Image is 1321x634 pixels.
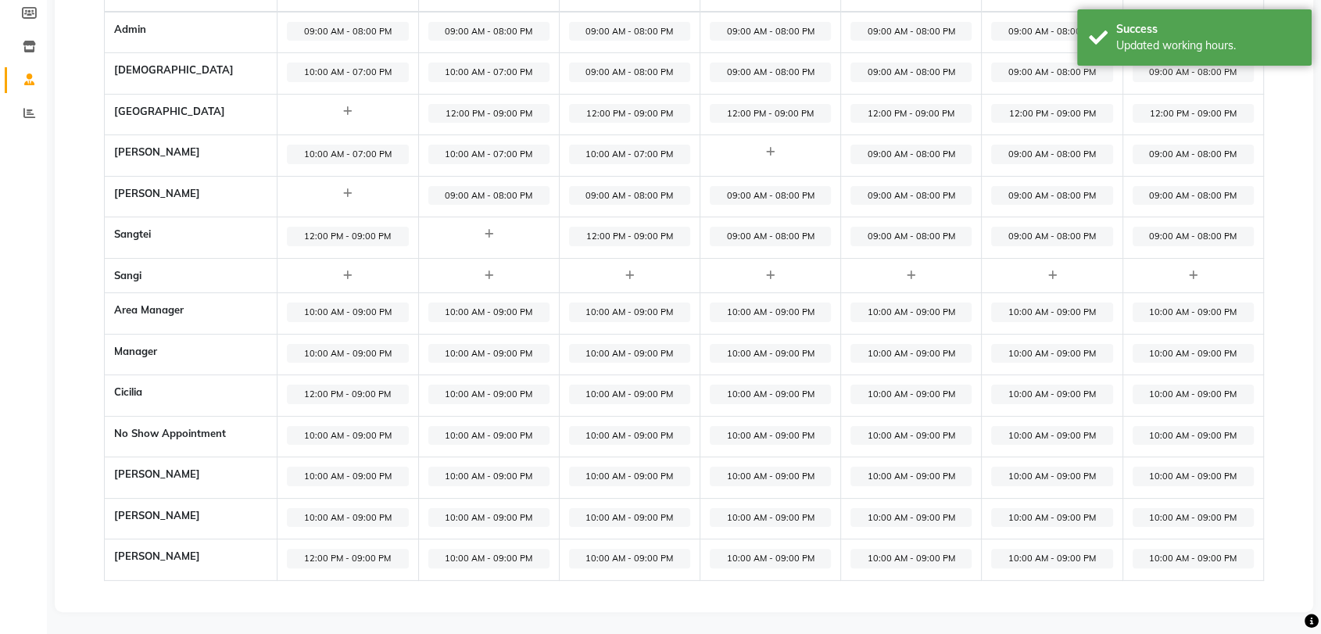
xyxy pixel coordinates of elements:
span: 09:00 AM - 08:00 PM [1133,186,1254,206]
span: 10:00 AM - 09:00 PM [569,508,690,528]
span: 10:00 AM - 09:00 PM [991,344,1112,364]
span: 10:00 AM - 09:00 PM [1133,508,1254,528]
span: 09:00 AM - 08:00 PM [710,22,831,41]
th: [DEMOGRAPHIC_DATA] [105,53,277,95]
span: 10:00 AM - 09:00 PM [287,508,408,528]
span: 10:00 AM - 09:00 PM [710,344,831,364]
span: 09:00 AM - 08:00 PM [991,186,1112,206]
span: 09:00 AM - 08:00 PM [1133,227,1254,246]
span: 09:00 AM - 08:00 PM [1133,63,1254,82]
span: 09:00 AM - 08:00 PM [287,22,408,41]
span: 10:00 AM - 09:00 PM [1133,426,1254,446]
span: 10:00 AM - 07:00 PM [287,63,408,82]
span: 09:00 AM - 08:00 PM [710,227,831,246]
span: 12:00 PM - 09:00 PM [1133,104,1254,124]
span: 10:00 AM - 09:00 PM [850,303,972,322]
span: 09:00 AM - 08:00 PM [991,63,1112,82]
span: 09:00 AM - 08:00 PM [991,22,1112,41]
span: 10:00 AM - 09:00 PM [1133,344,1254,364]
span: 10:00 AM - 09:00 PM [850,344,972,364]
span: 09:00 AM - 08:00 PM [569,63,690,82]
span: 12:00 PM - 09:00 PM [991,104,1112,124]
span: 10:00 AM - 09:00 PM [710,426,831,446]
th: Sangi [105,258,277,293]
span: 10:00 AM - 09:00 PM [428,549,550,568]
span: 10:00 AM - 09:00 PM [1133,385,1254,404]
span: 10:00 AM - 09:00 PM [1133,303,1254,322]
span: 09:00 AM - 08:00 PM [428,186,550,206]
span: 09:00 AM - 08:00 PM [428,22,550,41]
span: 10:00 AM - 09:00 PM [991,303,1112,322]
th: [PERSON_NAME] [105,539,277,581]
span: 10:00 AM - 09:00 PM [287,467,408,486]
span: 09:00 AM - 08:00 PM [850,63,972,82]
div: Updated working hours. [1116,38,1300,54]
span: 12:00 PM - 09:00 PM [850,104,972,124]
span: 10:00 AM - 09:00 PM [850,385,972,404]
span: 12:00 PM - 09:00 PM [287,549,408,568]
span: 09:00 AM - 08:00 PM [991,227,1112,246]
span: 10:00 AM - 09:00 PM [710,549,831,568]
th: Sangtei [105,217,277,259]
span: 10:00 AM - 09:00 PM [287,303,408,322]
span: 10:00 AM - 09:00 PM [287,344,408,364]
span: 12:00 PM - 09:00 PM [287,227,408,246]
span: 10:00 AM - 09:00 PM [428,344,550,364]
span: 10:00 AM - 09:00 PM [991,467,1112,486]
span: 10:00 AM - 09:00 PM [569,467,690,486]
span: 10:00 AM - 09:00 PM [428,385,550,404]
span: 09:00 AM - 08:00 PM [850,227,972,246]
span: 10:00 AM - 09:00 PM [569,303,690,322]
th: Area Manager [105,293,277,335]
th: [PERSON_NAME] [105,457,277,499]
span: 10:00 AM - 09:00 PM [991,426,1112,446]
span: 09:00 AM - 08:00 PM [991,145,1112,164]
span: 10:00 AM - 07:00 PM [569,145,690,164]
span: 12:00 PM - 09:00 PM [569,227,690,246]
span: 12:00 PM - 09:00 PM [428,104,550,124]
span: 10:00 AM - 09:00 PM [710,303,831,322]
th: Admin [105,12,277,53]
span: 10:00 AM - 09:00 PM [569,385,690,404]
span: 09:00 AM - 08:00 PM [569,22,690,41]
span: 12:00 PM - 09:00 PM [287,385,408,404]
span: 10:00 AM - 09:00 PM [850,426,972,446]
span: 12:00 PM - 09:00 PM [710,104,831,124]
th: [GEOGRAPHIC_DATA] [105,94,277,135]
span: 10:00 AM - 09:00 PM [991,508,1112,528]
th: [PERSON_NAME] [105,135,277,177]
span: 10:00 AM - 09:00 PM [710,385,831,404]
span: 10:00 AM - 09:00 PM [850,467,972,486]
div: Success [1116,21,1300,38]
span: 10:00 AM - 09:00 PM [1133,467,1254,486]
span: 10:00 AM - 09:00 PM [428,303,550,322]
th: Manager [105,334,277,375]
span: 10:00 AM - 07:00 PM [428,63,550,82]
span: 09:00 AM - 08:00 PM [710,186,831,206]
span: 09:00 AM - 08:00 PM [569,186,690,206]
span: 10:00 AM - 09:00 PM [428,508,550,528]
span: 10:00 AM - 09:00 PM [569,426,690,446]
span: 10:00 AM - 09:00 PM [1133,549,1254,568]
span: 10:00 AM - 09:00 PM [991,385,1112,404]
th: [PERSON_NAME] [105,176,277,217]
th: No Show Appointment [105,416,277,457]
span: 10:00 AM - 09:00 PM [569,549,690,568]
span: 10:00 AM - 07:00 PM [287,145,408,164]
span: 09:00 AM - 08:00 PM [850,145,972,164]
span: 10:00 AM - 07:00 PM [428,145,550,164]
span: 10:00 AM - 09:00 PM [710,467,831,486]
span: 12:00 PM - 09:00 PM [569,104,690,124]
span: 09:00 AM - 08:00 PM [850,186,972,206]
span: 09:00 AM - 08:00 PM [850,22,972,41]
span: 09:00 AM - 08:00 PM [710,63,831,82]
span: 10:00 AM - 09:00 PM [991,549,1112,568]
span: 10:00 AM - 09:00 PM [710,508,831,528]
span: 10:00 AM - 09:00 PM [850,549,972,568]
span: 10:00 AM - 09:00 PM [850,508,972,528]
span: 10:00 AM - 09:00 PM [569,344,690,364]
span: 10:00 AM - 09:00 PM [428,467,550,486]
span: 10:00 AM - 09:00 PM [287,426,408,446]
span: 09:00 AM - 08:00 PM [1133,145,1254,164]
th: Cicilia [105,375,277,417]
